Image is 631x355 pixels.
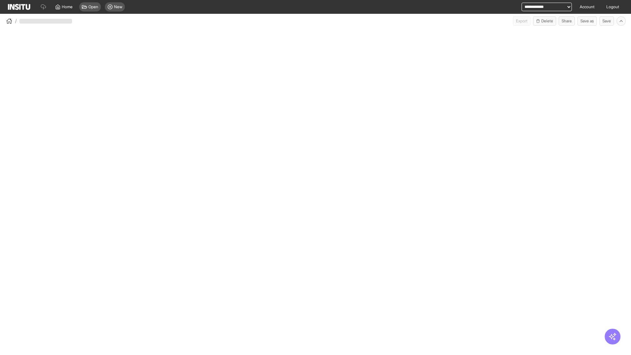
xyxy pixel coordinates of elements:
[559,16,575,26] button: Share
[599,16,614,26] button: Save
[5,17,17,25] button: /
[513,16,530,26] button: Export
[88,4,98,10] span: Open
[577,16,597,26] button: Save as
[8,4,30,10] img: Logo
[114,4,122,10] span: New
[513,16,530,26] span: Can currently only export from Insights reports.
[15,18,17,24] span: /
[533,16,556,26] button: Delete
[62,4,73,10] span: Home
